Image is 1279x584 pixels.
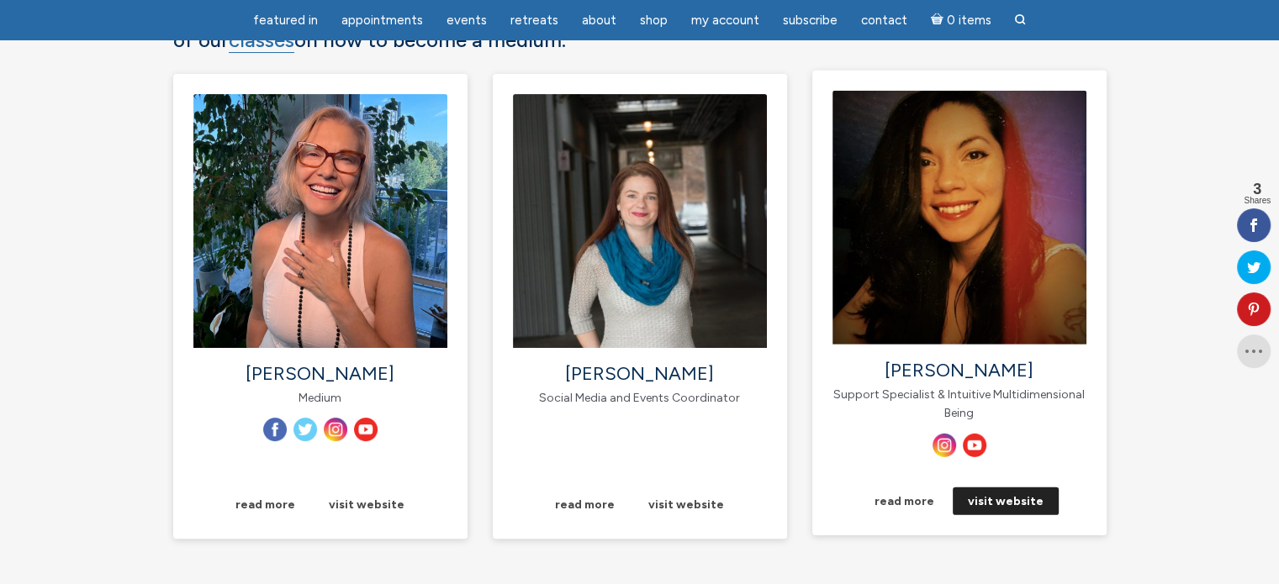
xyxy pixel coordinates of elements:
a: Subscribe [773,4,848,37]
a: [PERSON_NAME] [246,362,394,385]
span: Shares [1244,197,1271,205]
img: YouTube [963,433,986,456]
a: read more [540,491,630,518]
a: [PERSON_NAME] [565,362,714,385]
img: Colleen Zeigler [513,94,767,348]
span: About [582,13,616,28]
a: Shop [630,4,678,37]
span: featured in [253,13,318,28]
span: Appointments [341,13,423,28]
a: read more [220,491,310,518]
img: Facebook [263,418,287,441]
a: Cart0 items [921,3,1002,37]
span: 0 items [946,14,991,27]
a: visit website [953,487,1059,514]
img: Instagram [933,433,956,456]
a: visit website [314,491,420,518]
span: Events [447,13,487,28]
a: [PERSON_NAME] [885,359,1033,381]
a: read more [859,487,949,514]
span: Shop [640,13,668,28]
a: featured in [243,4,328,37]
span: Contact [861,13,907,28]
a: Appointments [331,4,433,37]
img: Sara Reheis [832,91,1086,345]
p: Support Specialist & Intuitive Multidimensional Being [832,386,1086,424]
span: 3 [1244,182,1271,197]
a: visit website [633,491,739,518]
span: My Account [691,13,759,28]
img: Twitter [293,418,317,441]
p: Social Media and Events Coordinator [513,389,767,408]
i: Cart [931,13,947,28]
img: Jamie Butler [193,94,447,348]
img: YouTube [354,418,378,441]
a: Contact [851,4,917,37]
a: About [572,4,626,37]
span: Retreats [510,13,558,28]
a: classes [229,28,294,53]
p: Medium [193,389,447,408]
a: My Account [681,4,769,37]
span: Subscribe [783,13,838,28]
img: Instagram [324,418,347,441]
a: Retreats [500,4,568,37]
a: Events [436,4,497,37]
